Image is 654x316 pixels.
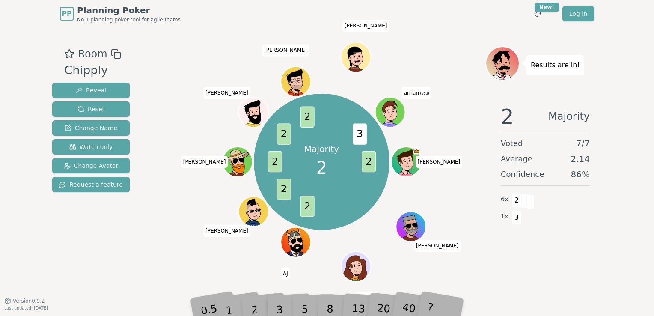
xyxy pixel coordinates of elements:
span: 2 [268,151,282,172]
span: Click to change your name [414,240,461,252]
span: Planning Poker [77,4,181,16]
a: Log in [562,6,594,21]
span: Room [78,46,107,62]
button: New! [530,6,545,21]
span: 86 % [571,168,590,180]
span: Request a feature [59,180,123,189]
button: Version0.9.2 [4,298,45,304]
div: New! [535,3,559,12]
span: Click to change your name [203,225,250,237]
span: Click to change your name [281,267,290,279]
span: Click to change your name [181,156,228,168]
button: Add as favourite [64,46,74,62]
button: Reveal [52,83,130,98]
span: Change Name [65,124,117,132]
span: Click to change your name [416,156,463,168]
span: 2 [276,124,291,145]
button: Click to change your avatar [376,98,404,126]
p: Majority [304,143,339,155]
span: No.1 planning poker tool for agile teams [77,16,181,23]
span: Watch only [69,143,113,151]
span: 2 [362,151,376,172]
span: Reveal [76,86,106,95]
span: 2 [300,107,314,128]
span: Voted [501,137,523,149]
button: Reset [52,101,130,117]
span: Majority [548,106,590,127]
span: 2 [512,193,522,208]
span: Confidence [501,168,544,180]
p: Results are in! [531,59,580,71]
span: Click to change your name [262,44,309,56]
span: Click to change your name [342,20,389,32]
span: Click to change your name [203,87,250,99]
span: 6 x [501,195,508,204]
button: Watch only [52,139,130,155]
button: Change Name [52,120,130,136]
span: 2 [276,179,291,200]
span: Average [501,153,532,165]
span: 2.14 [571,153,590,165]
span: Click to change your name [402,87,431,99]
button: Request a feature [52,177,130,192]
span: 2 [300,196,314,217]
span: PP [62,9,71,19]
span: 7 / 7 [576,137,590,149]
span: 2 [316,155,327,181]
div: Chipply [64,62,121,79]
span: Change Avatar [64,161,119,170]
a: PPPlanning PokerNo.1 planning poker tool for agile teams [60,4,181,23]
span: (you) [419,92,429,95]
span: Version 0.9.2 [13,298,45,304]
span: 1 x [501,212,508,221]
span: Reset [77,105,104,113]
span: 3 [353,124,367,145]
button: Change Avatar [52,158,130,173]
span: Last updated: [DATE] [4,306,48,310]
span: 2 [501,106,514,127]
span: 3 [512,210,522,225]
span: Dylan is the host [413,148,420,155]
